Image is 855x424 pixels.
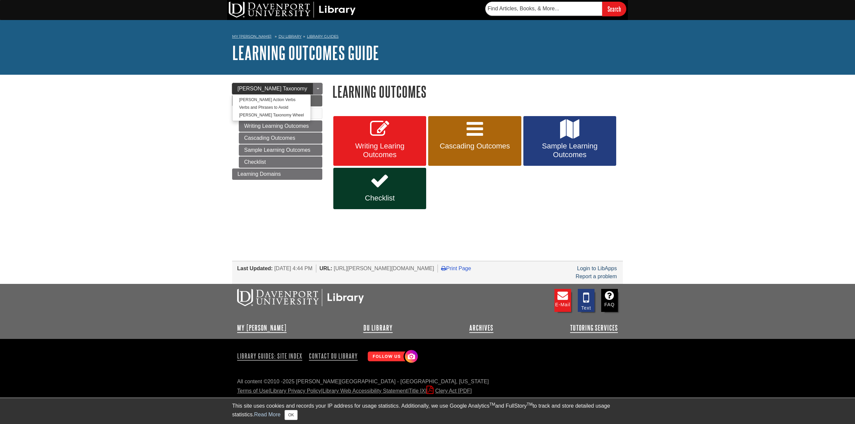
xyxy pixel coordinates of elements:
[237,378,618,395] div: All content ©2010 - 2025 [PERSON_NAME][GEOGRAPHIC_DATA] - [GEOGRAPHIC_DATA], [US_STATE] | | | |
[469,324,493,332] a: Archives
[364,347,419,366] img: Follow Us! Instagram
[254,412,281,417] a: Read More
[577,266,617,271] a: Login to LibApps
[523,116,616,166] a: Sample Learning Outcomes
[333,116,426,166] a: Writing Learing Outcomes
[485,2,602,16] input: Find Articles, Books, & More...
[237,350,305,362] a: Library Guides: Site Index
[270,388,321,394] a: Library Privacy Policy
[441,266,471,271] a: Print Page
[232,168,322,180] a: Learning Domains
[554,289,571,312] a: E-mail
[333,168,426,209] a: Checklist
[232,111,311,119] a: [PERSON_NAME] Taxonomy Wheel
[232,402,623,420] div: This site uses cookies and records your IP address for usage statistics. Additionally, we use Goo...
[485,2,626,16] form: Searches DU Library's articles, books, and more
[320,266,332,271] span: URL:
[570,324,618,332] a: Tutoring Services
[274,266,312,271] span: [DATE] 4:44 PM
[409,388,425,394] a: Title IX
[239,132,322,144] a: Cascading Outcomes
[489,402,495,407] sup: TM
[601,289,618,312] a: FAQ
[237,171,281,177] span: Learning Domains
[575,274,617,279] a: Report a problem
[441,266,446,271] i: Print Page
[229,2,356,18] img: DU Library
[338,194,421,202] span: Checklist
[527,402,532,407] sup: TM
[528,142,611,159] span: Sample Learning Outcomes
[433,142,516,150] span: Cascading Outcomes
[232,83,322,180] div: Guide Page Menu
[285,410,298,420] button: Close
[239,120,322,132] a: Writing Learning Outcomes
[602,2,626,16] input: Search
[237,266,273,271] span: Last Updated:
[307,34,339,39] a: Library Guides
[232,32,623,43] nav: breadcrumb
[237,289,364,306] img: DU Libraries
[426,388,472,394] a: Clery Act
[306,350,360,362] a: Contact DU Library
[232,42,379,63] a: Learning Outcomes Guide
[239,144,322,156] a: Sample Learning Outcomes
[323,388,407,394] a: Library Web Accessibility Statement
[232,34,272,39] a: My [PERSON_NAME]
[428,116,521,166] a: Cascading Outcomes
[578,289,594,312] a: Text
[334,266,434,271] span: [URL][PERSON_NAME][DOMAIN_NAME]
[363,324,393,332] a: DU Library
[232,104,311,111] a: Verbs and Phrases to Avoid
[338,142,421,159] span: Writing Learing Outcomes
[237,388,269,394] a: Terms of Use
[239,156,322,168] a: Checklist
[232,83,322,94] a: [PERSON_NAME] Taxonomy
[237,324,287,332] a: My [PERSON_NAME]
[332,83,623,100] h1: Learning Outcomes
[237,86,307,91] span: [PERSON_NAME] Taxonomy
[279,34,302,39] a: DU Library
[232,96,311,104] a: [PERSON_NAME] Action Verbs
